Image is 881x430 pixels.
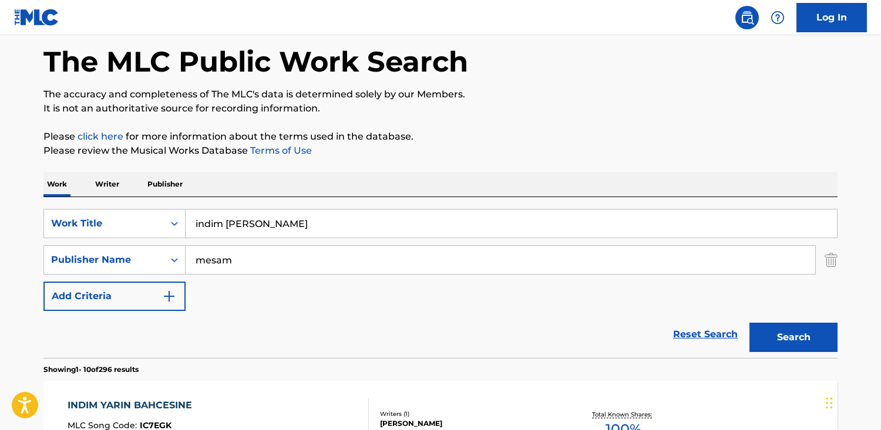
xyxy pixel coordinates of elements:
[749,323,838,352] button: Search
[592,410,655,419] p: Total Known Shares:
[771,11,785,25] img: help
[735,6,759,29] a: Public Search
[43,130,838,144] p: Please for more information about the terms used in the database.
[43,101,838,116] p: It is not an authoritative source for recording information.
[796,3,867,32] a: Log In
[380,409,557,418] div: Writers ( 1 )
[43,209,838,358] form: Search Form
[43,87,838,101] p: The accuracy and completeness of The MLC's data is determined solely by our Members.
[14,9,59,26] img: MLC Logo
[43,44,468,79] h1: The MLC Public Work Search
[826,385,833,421] div: Drag
[380,418,557,429] div: [PERSON_NAME]
[68,398,198,412] div: INDIM YARIN BAHCESINE
[51,253,157,267] div: Publisher Name
[822,374,881,430] iframe: Chat Widget
[43,172,70,197] p: Work
[162,289,176,303] img: 9d2ae6d4665cec9f34b9.svg
[51,216,157,231] div: Work Title
[144,172,186,197] p: Publisher
[43,144,838,158] p: Please review the Musical Works Database
[766,6,789,29] div: Help
[825,245,838,275] img: Delete Criterion
[78,131,123,142] a: click here
[740,11,754,25] img: search
[667,321,744,347] a: Reset Search
[43,364,139,375] p: Showing 1 - 10 of 296 results
[92,172,123,197] p: Writer
[248,145,312,156] a: Terms of Use
[43,282,186,311] button: Add Criteria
